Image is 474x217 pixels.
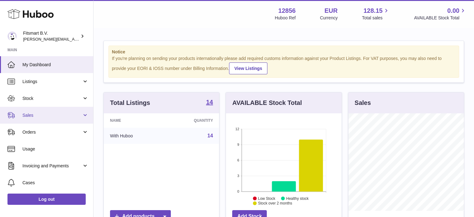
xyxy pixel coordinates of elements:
h3: Sales [355,99,371,107]
span: Usage [22,146,89,152]
td: With Huboo [104,128,165,144]
text: Low Stock [258,196,275,200]
text: 6 [237,158,239,162]
text: 9 [237,143,239,146]
text: 0 [237,190,239,193]
strong: 14 [206,99,213,105]
div: Fitsmart B.V. [23,30,79,42]
a: 128.15 Total sales [362,7,390,21]
span: 0.00 [447,7,459,15]
a: 14 [206,99,213,106]
strong: Notice [112,49,456,55]
text: Healthy stock [286,196,309,200]
text: Stock over 2 months [258,201,292,205]
a: 0.00 AVAILABLE Stock Total [414,7,467,21]
a: Log out [7,194,86,205]
th: Quantity [165,113,219,128]
strong: 12856 [278,7,296,15]
span: Orders [22,129,82,135]
span: My Dashboard [22,62,89,68]
span: Invoicing and Payments [22,163,82,169]
a: View Listings [229,62,267,74]
h3: Total Listings [110,99,150,107]
h3: AVAILABLE Stock Total [232,99,302,107]
text: 3 [237,174,239,178]
span: Listings [22,79,82,85]
th: Name [104,113,165,128]
span: [PERSON_NAME][EMAIL_ADDRESS][DOMAIN_NAME] [23,37,125,42]
span: Cases [22,180,89,186]
div: Huboo Ref [275,15,296,21]
span: Stock [22,96,82,101]
strong: EUR [324,7,338,15]
img: jonathan@leaderoo.com [7,32,17,41]
span: 128.15 [363,7,382,15]
span: Sales [22,112,82,118]
span: Total sales [362,15,390,21]
a: 14 [208,133,213,138]
div: Currency [320,15,338,21]
span: AVAILABLE Stock Total [414,15,467,21]
div: If you're planning on sending your products internationally please add required customs informati... [112,56,456,74]
text: 12 [236,127,239,131]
